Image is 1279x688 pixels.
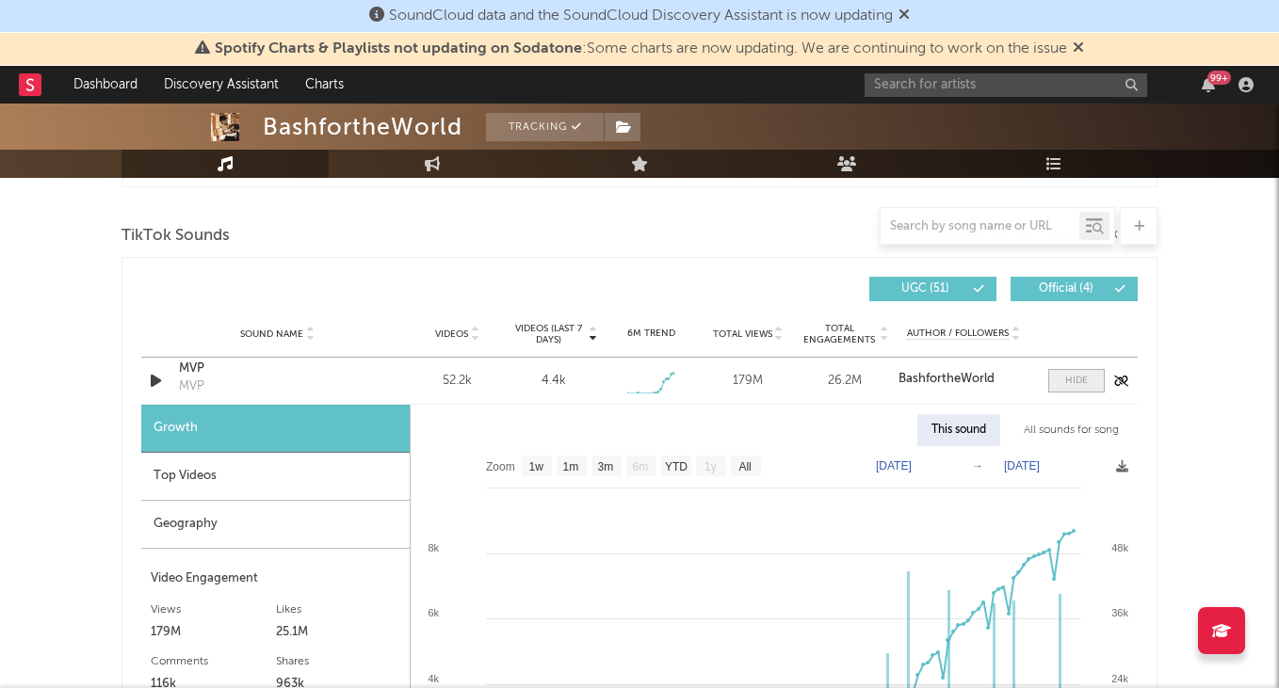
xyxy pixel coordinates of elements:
div: Top Videos [141,453,410,501]
text: 3m [598,460,614,473]
span: Videos [435,328,468,340]
button: Tracking [486,113,604,141]
div: Geography [141,501,410,549]
text: 1y [704,460,717,473]
div: BashfortheWorld [263,113,462,141]
div: Shares [276,650,401,673]
span: : Some charts are now updating. We are continuing to work on the issue [215,41,1067,56]
span: Author / Followers [907,328,1009,340]
a: BashfortheWorld [899,373,1029,386]
div: Comments [151,650,276,673]
div: 99 + [1207,71,1231,85]
div: Likes [276,599,401,621]
strong: BashfortheWorld [899,373,995,385]
text: 6k [428,607,439,618]
span: Official ( 4 ) [1023,283,1109,295]
div: 179M [704,372,792,391]
span: Spotify Charts & Playlists not updating on Sodatone [215,41,582,56]
button: 99+ [1202,77,1215,92]
div: Video Engagement [151,568,400,590]
input: Search by song name or URL [881,219,1079,234]
span: Dismiss [1073,41,1084,56]
text: 48k [1111,542,1128,553]
a: Dashboard [60,66,151,104]
text: 36k [1111,607,1128,618]
text: 6m [633,460,649,473]
div: 179M [151,621,276,644]
span: SoundCloud data and the SoundCloud Discovery Assistant is now updating [389,8,893,24]
span: Total Views [713,328,772,340]
div: 52.2k [413,372,501,391]
text: 8k [428,542,439,553]
button: Official(4) [1011,277,1138,301]
div: Growth [141,405,410,453]
span: UGC ( 51 ) [882,283,968,295]
a: Charts [292,66,357,104]
text: Zoom [486,460,515,473]
span: Total Engagements [801,323,878,345]
input: Search for artists [865,73,1147,97]
text: [DATE] [1004,459,1040,472]
text: 4k [428,673,439,684]
text: All [738,460,751,473]
a: MVP [179,360,376,378]
text: 1m [563,460,579,473]
div: 26.2M [801,372,889,391]
text: → [972,459,983,472]
div: This sound [917,414,1000,446]
div: 6M Trend [607,327,695,341]
text: 24k [1111,673,1128,684]
a: Discovery Assistant [151,66,292,104]
div: 4.4k [542,372,566,391]
text: 1w [529,460,544,473]
span: Sound Name [240,328,303,340]
div: Views [151,599,276,621]
button: UGC(51) [869,277,996,301]
div: 25.1M [276,621,401,644]
text: [DATE] [876,459,912,472]
div: All sounds for song [1010,414,1133,446]
span: Videos (last 7 days) [510,323,587,345]
span: Dismiss [899,8,910,24]
text: YTD [665,460,688,473]
div: MVP [179,377,204,396]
